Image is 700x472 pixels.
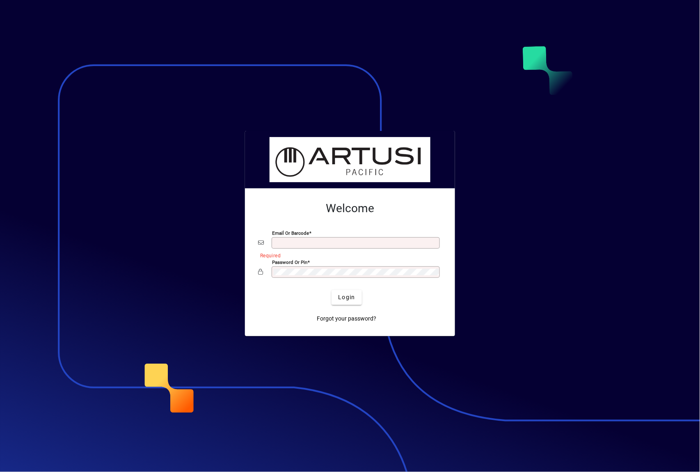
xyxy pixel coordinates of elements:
[272,230,309,236] mat-label: Email or Barcode
[338,293,355,302] span: Login
[314,312,380,326] a: Forgot your password?
[272,259,307,265] mat-label: Password or Pin
[332,290,361,305] button: Login
[260,251,435,259] mat-error: Required
[317,314,377,323] span: Forgot your password?
[258,202,442,215] h2: Welcome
